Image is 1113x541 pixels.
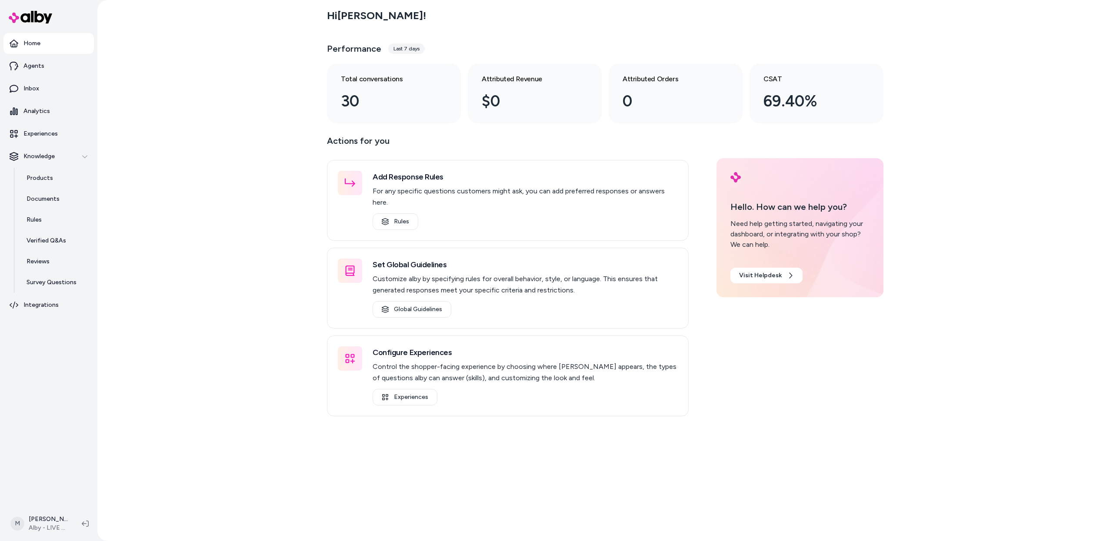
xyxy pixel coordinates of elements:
[373,186,678,208] p: For any specific questions customers might ask, you can add preferred responses or answers here.
[341,90,433,113] div: 30
[27,216,42,224] p: Rules
[373,301,451,318] a: Global Guidelines
[730,219,870,250] div: Need help getting started, navigating your dashboard, or integrating with your shop? We can help.
[763,74,856,84] h3: CSAT
[29,515,68,524] p: [PERSON_NAME]
[468,63,602,123] a: Attributed Revenue $0
[750,63,883,123] a: CSAT 69.40%
[373,171,678,183] h3: Add Response Rules
[27,257,50,266] p: Reviews
[27,278,77,287] p: Survey Questions
[3,78,94,99] a: Inbox
[3,33,94,54] a: Home
[373,273,678,296] p: Customize alby by specifying rules for overall behavior, style, or language. This ensures that ge...
[482,74,574,84] h3: Attributed Revenue
[373,389,437,405] a: Experiences
[623,74,715,84] h3: Attributed Orders
[609,63,743,123] a: Attributed Orders 0
[327,134,689,155] p: Actions for you
[27,236,66,245] p: Verified Q&As
[27,174,53,183] p: Products
[18,209,94,230] a: Rules
[763,90,856,113] div: 69.40%
[3,295,94,315] a: Integrations
[730,268,803,283] a: Visit Helpdesk
[23,39,40,48] p: Home
[373,259,678,271] h3: Set Global Guidelines
[373,361,678,384] p: Control the shopper-facing experience by choosing where [PERSON_NAME] appears, the types of quest...
[9,11,52,23] img: alby Logo
[373,213,418,230] a: Rules
[3,56,94,76] a: Agents
[3,123,94,144] a: Experiences
[23,62,44,70] p: Agents
[23,129,58,138] p: Experiences
[327,63,461,123] a: Total conversations 30
[388,43,425,54] div: Last 7 days
[623,90,715,113] div: 0
[341,74,433,84] h3: Total conversations
[730,172,741,183] img: alby Logo
[730,200,870,213] p: Hello. How can we help you?
[27,195,60,203] p: Documents
[373,346,678,358] h3: Configure Experiences
[29,524,68,532] span: Alby - LIVE on [DOMAIN_NAME]
[18,189,94,209] a: Documents
[327,9,426,22] h2: Hi [PERSON_NAME] !
[3,101,94,122] a: Analytics
[327,43,381,55] h3: Performance
[482,90,574,113] div: $0
[23,152,55,161] p: Knowledge
[23,84,39,93] p: Inbox
[23,301,59,309] p: Integrations
[18,251,94,272] a: Reviews
[18,168,94,189] a: Products
[18,272,94,293] a: Survey Questions
[10,517,24,531] span: M
[3,146,94,167] button: Knowledge
[23,107,50,116] p: Analytics
[5,510,75,538] button: M[PERSON_NAME]Alby - LIVE on [DOMAIN_NAME]
[18,230,94,251] a: Verified Q&As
